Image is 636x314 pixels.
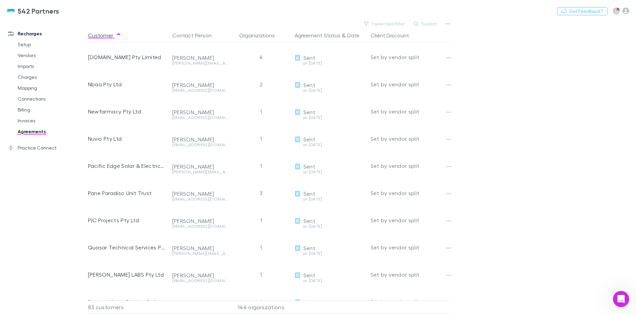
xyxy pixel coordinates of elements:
[371,98,449,125] div: Set by vendor split
[231,98,292,125] div: 1
[88,179,167,207] div: Pane Paradiso Unit Trust
[88,71,167,98] div: Nbaa Pty Ltd
[88,43,167,71] div: [DOMAIN_NAME] Pty Limited
[295,197,365,201] div: on [DATE]
[371,234,449,261] div: Set by vendor split
[303,54,315,61] span: Sent
[303,190,315,197] span: Sent
[11,104,92,115] a: Billing
[231,261,292,288] div: 1
[303,217,315,224] span: Sent
[1,142,92,153] a: Practice Connect
[172,82,228,88] div: [PERSON_NAME]
[172,190,228,197] div: [PERSON_NAME]
[88,29,121,42] button: Customer
[11,83,92,93] a: Mapping
[303,109,315,115] span: Sent
[88,207,167,234] div: PJC Projects Pty Ltd
[347,29,359,42] button: Date
[172,136,228,143] div: [PERSON_NAME]
[371,71,449,98] div: Set by vendor split
[295,88,365,92] div: on [DATE]
[11,93,92,104] a: Connections
[295,143,365,147] div: on [DATE]
[231,234,292,261] div: 1
[303,163,315,170] span: Sent
[172,299,228,306] div: [PERSON_NAME]
[295,279,365,283] div: on [DATE]
[11,50,92,61] a: Vendors
[172,29,220,42] button: Contact Person
[231,43,292,71] div: 4
[88,98,167,125] div: Newfarmacy Pty Ltd
[303,272,315,278] span: Sent
[295,116,365,120] div: on [DATE]
[88,261,167,288] div: [PERSON_NAME] LABS Pty Ltd
[172,170,228,174] div: [PERSON_NAME][EMAIL_ADDRESS][DOMAIN_NAME]
[231,125,292,152] div: 1
[303,82,315,88] span: Sent
[295,61,365,65] div: on [DATE]
[11,126,92,137] a: Agreements
[7,7,15,15] img: 542 Partners's Logo
[172,217,228,224] div: [PERSON_NAME]
[88,125,167,152] div: Nuvio Pty Ltd
[3,3,64,19] a: 542 Partners
[172,251,228,256] div: [PERSON_NAME][EMAIL_ADDRESS][DOMAIN_NAME]
[295,170,365,174] div: on [DATE]
[371,29,417,42] button: Client Discount
[172,54,228,61] div: [PERSON_NAME]
[239,29,283,42] button: Organizations
[360,20,409,28] button: 1 selected filter
[11,39,92,50] a: Setup
[18,7,59,15] h3: 542 Partners
[88,300,170,314] div: 83 customers
[172,272,228,279] div: [PERSON_NAME]
[172,197,228,201] div: [EMAIL_ADDRESS][DOMAIN_NAME]
[613,291,629,307] iframe: Intercom live chat
[11,61,92,72] a: Imports
[1,28,92,39] a: Recharges
[303,136,315,142] span: Sent
[172,109,228,116] div: [PERSON_NAME]
[88,152,167,179] div: Pacific Edge Solar & Electrical Pty Ltd
[295,29,365,42] div: &
[295,29,340,42] button: Agreement Status
[410,20,441,28] button: Search
[172,279,228,283] div: [EMAIL_ADDRESS][DOMAIN_NAME]
[371,179,449,207] div: Set by vendor split
[231,179,292,207] div: 3
[371,43,449,71] div: Set by vendor split
[172,61,228,65] div: [PERSON_NAME][EMAIL_ADDRESS][DOMAIN_NAME]
[371,261,449,288] div: Set by vendor split
[231,207,292,234] div: 1
[172,116,228,120] div: [EMAIL_ADDRESS][DOMAIN_NAME]
[295,251,365,256] div: on [DATE]
[231,71,292,98] div: 2
[11,115,92,126] a: Invoices
[303,299,315,306] span: Sent
[231,300,292,314] div: 144 organizations
[172,143,228,147] div: [EMAIL_ADDRESS][DOMAIN_NAME]
[172,88,228,92] div: [EMAIL_ADDRESS][DOMAIN_NAME]
[371,207,449,234] div: Set by vendor split
[231,152,292,179] div: 1
[88,234,167,261] div: Quasar Technical Services Pty Ltd
[172,224,228,228] div: [EMAIL_ADDRESS][DOMAIN_NAME]
[371,125,449,152] div: Set by vendor split
[557,7,607,15] button: Got Feedback?
[11,72,92,83] a: Charges
[295,224,365,228] div: on [DATE]
[303,245,315,251] span: Sent
[172,245,228,251] div: [PERSON_NAME]
[371,152,449,179] div: Set by vendor split
[172,163,228,170] div: [PERSON_NAME]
